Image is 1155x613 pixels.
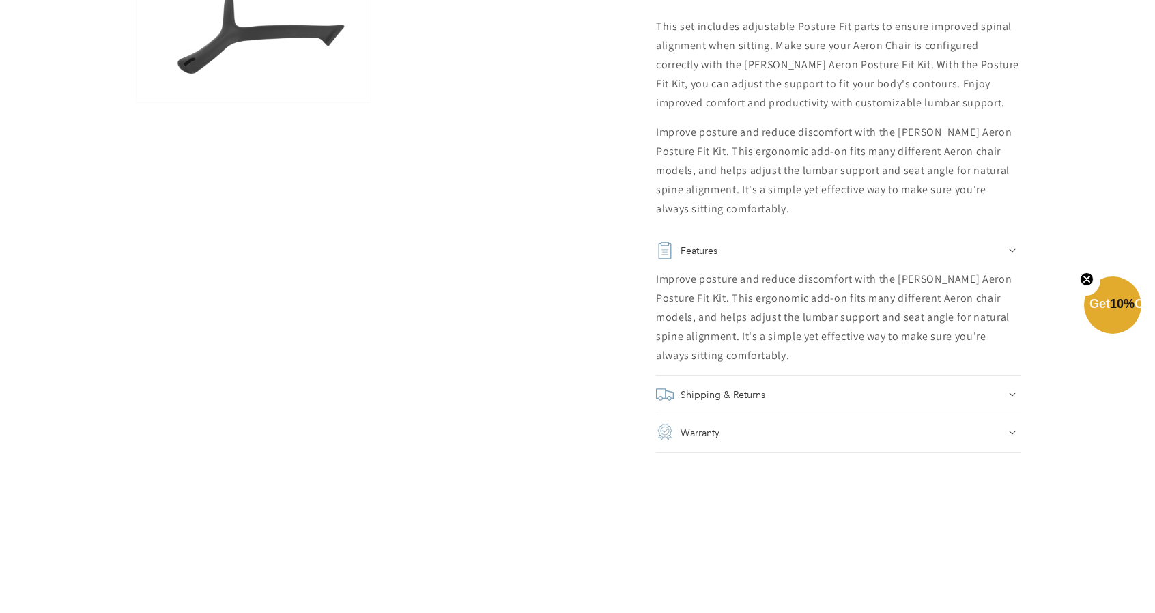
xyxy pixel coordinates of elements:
div: Get10%OffClose teaser [1084,278,1141,335]
button: Close teaser [1073,264,1100,296]
p: Improve posture and reduce discomfort with the [PERSON_NAME] Aeron Posture Fit Kit. This ergonomi... [656,123,1021,218]
span: Get Off [1089,297,1152,311]
h2: Shipping & Returns [681,385,765,404]
img: guarantee.png [656,423,674,441]
p: This set includes adjustable Posture Fit parts to ensure improved spinal alignment when sitting. ... [656,17,1021,113]
summary: Warranty [656,414,1021,452]
h2: Warranty [681,423,719,442]
div: Improve posture and reduce discomfort with the [PERSON_NAME] Aeron Posture Fit Kit. This ergonomi... [656,270,1021,365]
span: 10% [1110,297,1135,311]
iframe: Tidio Chat [1085,525,1149,589]
summary: Shipping & Returns [656,375,1021,414]
summary: Features [656,231,1021,270]
h2: Features [681,241,717,260]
